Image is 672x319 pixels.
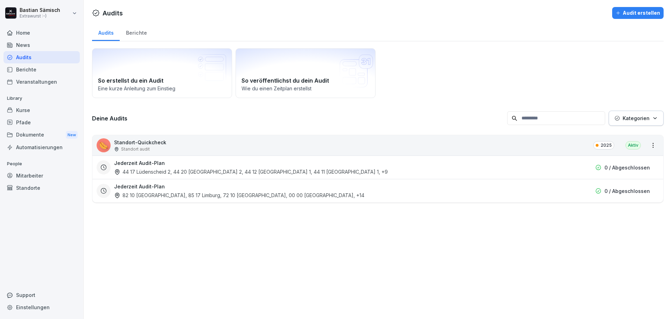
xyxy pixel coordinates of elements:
h2: So erstellst du ein Audit [98,76,226,85]
h1: Audits [103,8,123,18]
a: Audits [92,23,120,41]
p: Standort audit [121,146,150,152]
a: Berichte [3,63,80,76]
a: So erstellst du ein AuditEine kurze Anleitung zum Einstieg [92,48,232,98]
div: Aktiv [625,141,641,150]
a: Standorte [3,182,80,194]
div: 82 10 [GEOGRAPHIC_DATA], 85 17 Limburg, 72 10 [GEOGRAPHIC_DATA], 00 00 [GEOGRAPHIC_DATA] , +14 [114,192,364,199]
div: New [66,131,78,139]
p: Library [3,93,80,104]
div: Support [3,289,80,301]
h3: Jederzeit Audit-Plan [114,159,165,167]
a: Kurse [3,104,80,116]
p: Standort-Quickcheck [114,139,166,146]
a: Berichte [120,23,153,41]
a: Home [3,27,80,39]
h3: Jederzeit Audit-Plan [114,183,165,190]
a: Automatisierungen [3,141,80,153]
a: Audits [3,51,80,63]
p: 0 / Abgeschlossen [604,164,650,171]
div: Dokumente [3,129,80,141]
p: Bastian Sämisch [20,7,60,13]
a: So veröffentlichst du dein AuditWie du einen Zeitplan erstellst [236,48,376,98]
div: Audit erstellen [616,9,660,17]
p: 2025 [601,142,612,148]
p: People [3,158,80,169]
p: 0 / Abgeschlossen [604,187,650,195]
a: Veranstaltungen [3,76,80,88]
p: Eine kurze Anleitung zum Einstieg [98,85,226,92]
p: Wie du einen Zeitplan erstellst [241,85,370,92]
p: Kategorien [623,115,650,122]
h2: So veröffentlichst du dein Audit [241,76,370,85]
a: Pfade [3,116,80,129]
a: Mitarbeiter [3,169,80,182]
p: Extrawurst :-) [20,14,60,19]
button: Kategorien [609,111,664,126]
div: 🌭 [97,138,111,152]
button: Audit erstellen [612,7,664,19]
div: 44 17 Lüdenscheid 2, 44 20 [GEOGRAPHIC_DATA] 2, 44 12 [GEOGRAPHIC_DATA] 1, 44 11 [GEOGRAPHIC_DATA... [114,168,388,175]
a: Einstellungen [3,301,80,313]
h3: Deine Audits [92,115,504,122]
a: News [3,39,80,51]
a: DokumenteNew [3,129,80,141]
